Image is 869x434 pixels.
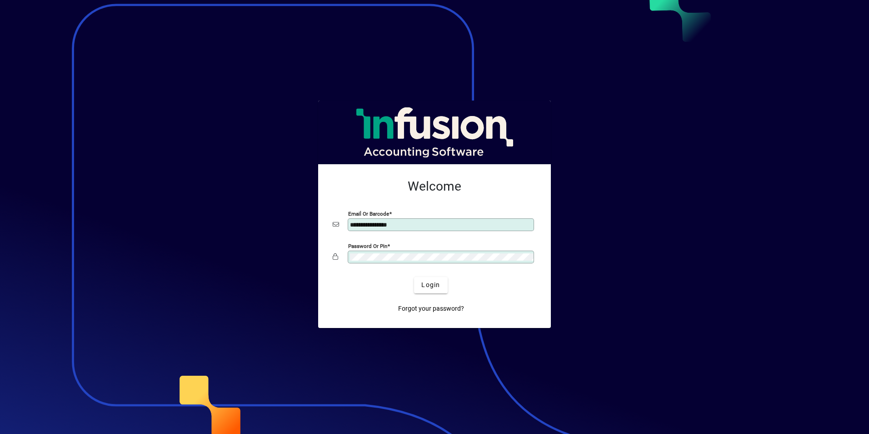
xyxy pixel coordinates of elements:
mat-label: Email or Barcode [348,210,389,217]
span: Login [421,280,440,290]
h2: Welcome [333,179,536,194]
button: Login [414,277,447,293]
span: Forgot your password? [398,304,464,313]
mat-label: Password or Pin [348,242,387,249]
a: Forgot your password? [395,301,468,317]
